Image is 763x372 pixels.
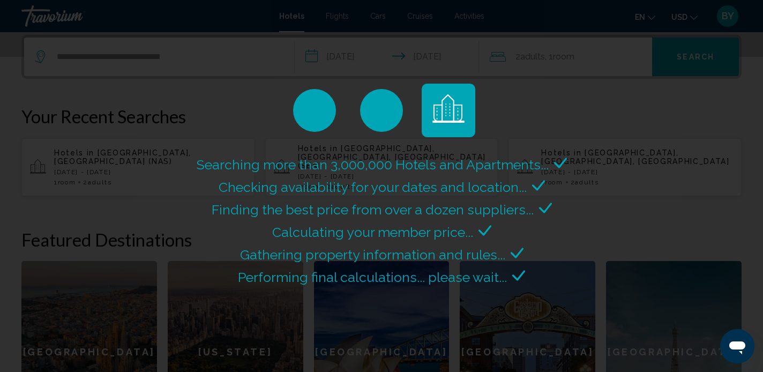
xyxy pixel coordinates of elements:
span: Calculating your member price... [272,224,473,240]
span: Performing final calculations... please wait... [238,269,507,285]
span: Gathering property information and rules... [240,247,505,263]
span: Finding the best price from over a dozen suppliers... [212,202,534,218]
span: Checking availability for your dates and location... [219,179,527,195]
iframe: Button to launch messaging window [720,329,754,363]
span: Searching more than 3,000,000 Hotels and Apartments... [197,157,549,173]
